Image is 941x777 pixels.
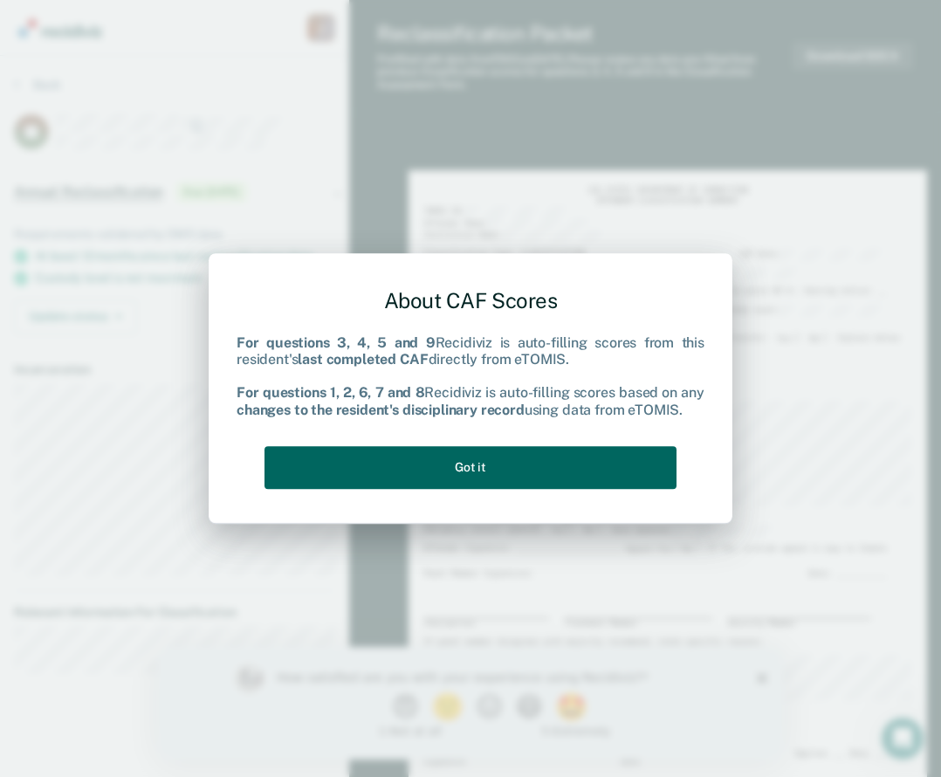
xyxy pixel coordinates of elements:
button: 5 [397,47,433,73]
button: 3 [318,47,348,73]
button: 1 [234,47,264,73]
b: changes to the resident's disciplinary record [237,402,525,418]
div: 5 - Extremely [383,79,548,90]
button: 2 [273,47,309,73]
b: For questions 3, 4, 5 and 9 [237,334,436,351]
b: last completed CAF [298,351,428,368]
button: Got it [264,446,677,489]
b: For questions 1, 2, 6, 7 and 8 [237,385,424,402]
img: Profile image for Kim [77,17,105,45]
div: Close survey [599,26,609,37]
div: How satisfied are you with your experience using Recidiviz? [119,23,522,38]
div: Recidiviz is auto-filling scores from this resident's directly from eTOMIS. Recidiviz is auto-fil... [237,334,704,418]
button: 4 [358,47,388,73]
div: About CAF Scores [237,274,704,327]
div: 1 - Not at all [119,79,284,90]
